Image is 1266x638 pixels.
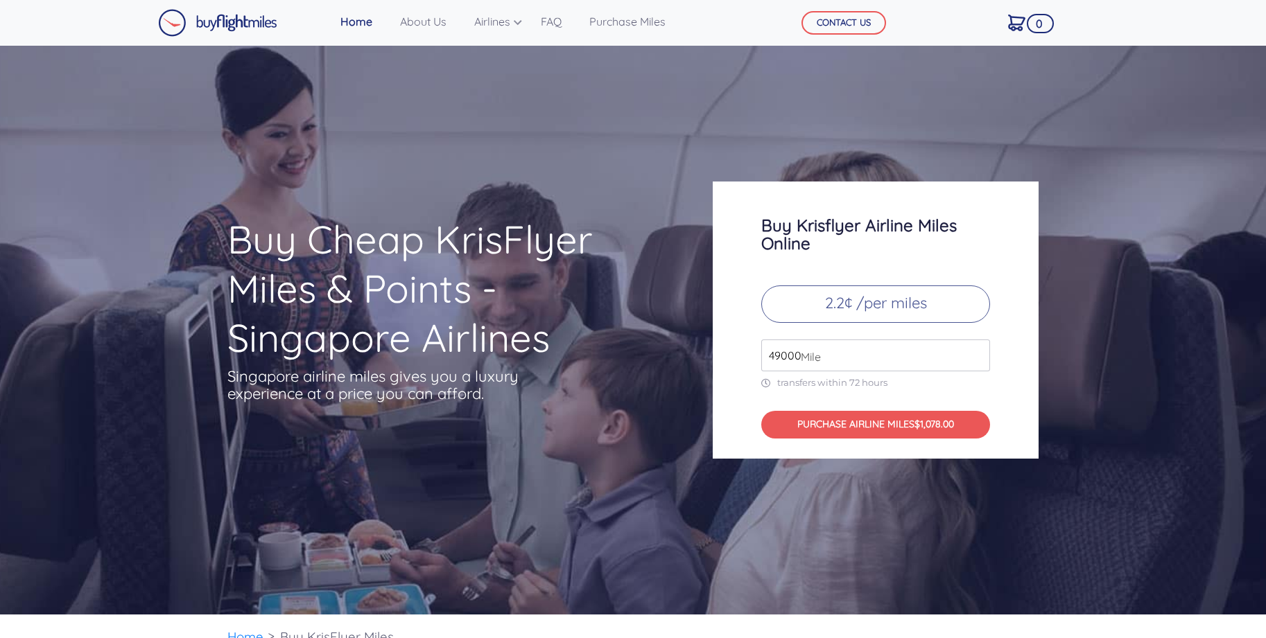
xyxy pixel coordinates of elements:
[584,8,671,35] a: Purchase Miles
[914,418,954,430] span: $1,078.00
[1027,14,1054,33] span: 0
[761,285,990,323] p: 2.2¢ /per miles
[335,8,378,35] a: Home
[761,411,990,439] button: PURCHASE AIRLINE MILES$1,078.00
[1003,8,1031,37] a: 0
[761,377,990,389] p: transfers within 72 hours
[394,8,452,35] a: About Us
[158,6,277,40] a: Buy Flight Miles Logo
[801,11,886,35] button: CONTACT US
[158,9,277,37] img: Buy Flight Miles Logo
[227,215,659,362] h1: Buy Cheap KrisFlyer Miles & Points - Singapore Airlines
[1008,15,1025,31] img: Cart
[761,216,990,252] h3: Buy Krisflyer Airline Miles Online
[535,8,567,35] a: FAQ
[794,348,821,365] span: Mile
[469,8,519,35] a: Airlines
[227,368,539,402] p: Singapore airline miles gives you a luxury experience at a price you can afford.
